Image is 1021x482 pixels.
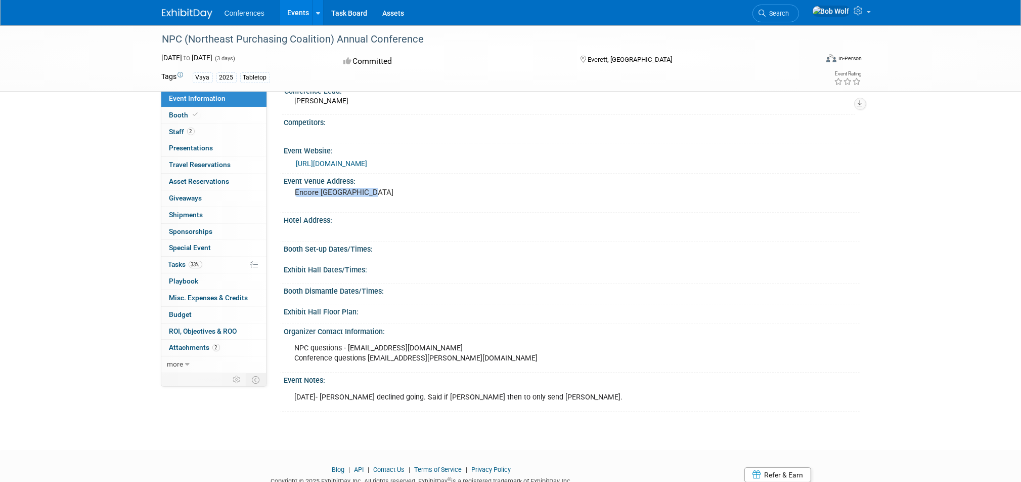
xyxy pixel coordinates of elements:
span: Event Information [169,94,226,102]
a: Sponsorships [161,224,267,240]
a: API [354,466,364,473]
span: Tasks [168,260,202,268]
a: Terms of Service [414,466,462,473]
span: Giveaways [169,194,202,202]
span: Misc. Expenses & Credits [169,294,248,302]
a: Booth [161,107,267,124]
span: | [365,466,372,473]
a: Playbook [161,273,267,290]
div: Tabletop [240,72,270,83]
div: Exhibit Hall Dates/Times: [284,262,860,275]
span: Shipments [169,211,203,219]
span: 2 [212,344,220,351]
a: more [161,356,267,373]
span: Conferences [225,9,264,17]
div: Booth Dismantle Dates/Times: [284,284,860,296]
td: Tags [162,71,184,83]
span: Asset Reservations [169,177,230,185]
span: Special Event [169,244,211,252]
div: 2025 [216,72,237,83]
img: Format-Inperson.png [826,54,836,62]
a: Shipments [161,207,267,223]
a: Budget [161,307,267,323]
div: NPC questions - [EMAIL_ADDRESS][DOMAIN_NAME] Conference questions [EMAIL_ADDRESS][PERSON_NAME][DO... [288,338,747,369]
a: Misc. Expenses & Credits [161,290,267,306]
span: [DATE] [DATE] [162,54,213,62]
a: ROI, Objectives & ROO [161,324,267,340]
div: Organizer Contact Information: [284,324,860,337]
span: to [183,54,192,62]
span: Everett, [GEOGRAPHIC_DATA] [588,56,672,63]
div: NPC (Northeast Purchasing Coalition) Annual Conference [159,30,803,49]
div: Event Notes: [284,373,860,385]
i: Booth reservation complete [193,112,198,117]
div: Exhibit Hall Floor Plan: [284,304,860,317]
span: Staff [169,128,195,136]
a: Contact Us [373,466,405,473]
a: Asset Reservations [161,174,267,190]
a: Attachments2 [161,340,267,356]
sup: ® [448,476,451,482]
img: Bob Wolf [812,6,850,17]
span: 33% [189,261,202,268]
a: Travel Reservations [161,157,267,173]
td: Toggle Event Tabs [246,373,267,386]
span: Playbook [169,277,199,285]
div: Competitors: [284,115,860,128]
pre: Encore [GEOGRAPHIC_DATA] [295,188,513,197]
div: Hotel Address: [284,213,860,225]
a: Staff2 [161,124,267,140]
a: Special Event [161,240,267,256]
td: Personalize Event Tab Strip [229,373,246,386]
div: Event Format [758,53,862,68]
div: In-Person [838,55,862,62]
span: Presentations [169,144,213,152]
span: 2 [187,128,195,135]
a: Privacy Policy [471,466,511,473]
div: Vaya [193,72,213,83]
span: ROI, Objectives & ROO [169,327,237,335]
img: ExhibitDay [162,9,212,19]
span: Budget [169,310,192,318]
span: Booth [169,111,200,119]
a: Tasks33% [161,257,267,273]
span: [PERSON_NAME] [295,97,349,105]
div: Booth Set-up Dates/Times: [284,242,860,254]
div: Event Website: [284,143,860,156]
span: Travel Reservations [169,160,231,169]
div: Committed [340,53,564,70]
div: Event Venue Address: [284,174,860,186]
span: Search [766,10,789,17]
span: (3 days) [214,55,236,62]
span: | [406,466,413,473]
div: Event Rating [834,71,861,76]
span: more [167,360,184,368]
span: | [346,466,352,473]
span: Attachments [169,343,220,351]
a: [URL][DOMAIN_NAME] [296,159,368,168]
span: Sponsorships [169,227,213,235]
a: Presentations [161,140,267,156]
span: | [463,466,470,473]
a: Event Information [161,91,267,107]
a: Giveaways [161,190,267,207]
a: Search [752,5,799,22]
div: [DATE]- [PERSON_NAME] declined going. Said if [PERSON_NAME] then to only send [PERSON_NAME]. [288,387,747,408]
a: Blog [332,466,344,473]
